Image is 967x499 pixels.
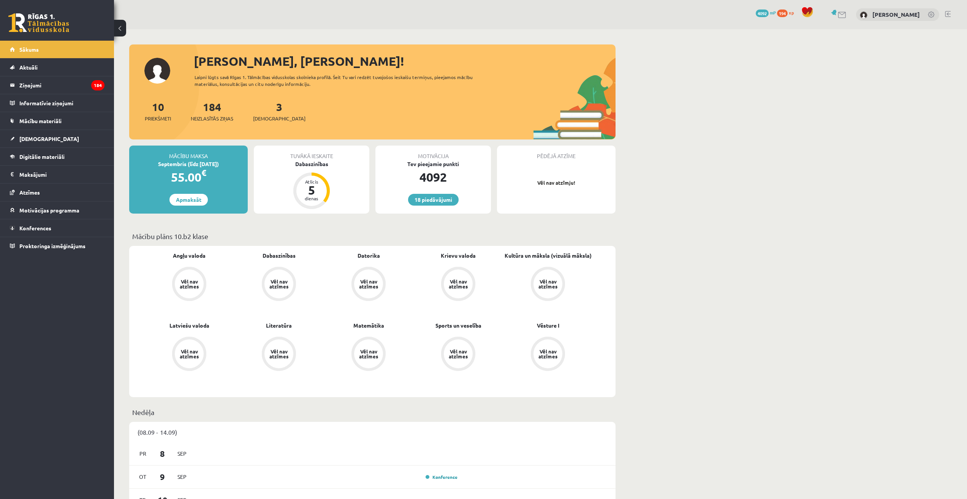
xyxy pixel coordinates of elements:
[860,11,867,19] img: Daniels Legzdiņš
[173,252,206,260] a: Angļu valoda
[129,146,248,160] div: Mācību maksa
[537,279,559,289] div: Vēl nav atzīmes
[10,76,104,94] a: Ziņojumi184
[151,447,174,460] span: 8
[145,100,171,122] a: 10Priekšmeti
[194,52,616,70] div: [PERSON_NAME], [PERSON_NAME]!
[777,10,788,17] span: 194
[435,322,481,329] a: Sports un veselība
[505,252,592,260] a: Kultūra un māksla (vizuālā māksla)
[300,179,323,184] div: Atlicis
[448,349,469,359] div: Vēl nav atzīmes
[10,166,104,183] a: Maksājumi
[358,349,379,359] div: Vēl nav atzīmes
[174,471,190,483] span: Sep
[375,160,491,168] div: Tev pieejamie punkti
[135,448,151,459] span: Pr
[358,279,379,289] div: Vēl nav atzīmes
[129,422,616,442] div: (08.09 - 14.09)
[19,153,65,160] span: Digitālie materiāli
[413,337,503,372] a: Vēl nav atzīmes
[19,189,40,196] span: Atzīmes
[8,13,69,32] a: Rīgas 1. Tālmācības vidusskola
[375,168,491,186] div: 4092
[234,337,324,372] a: Vēl nav atzīmes
[19,135,79,142] span: [DEMOGRAPHIC_DATA]
[201,167,206,178] span: €
[10,94,104,112] a: Informatīvie ziņojumi
[413,267,503,303] a: Vēl nav atzīmes
[426,474,457,480] a: Konference
[268,349,290,359] div: Vēl nav atzīmes
[10,184,104,201] a: Atzīmes
[503,337,593,372] a: Vēl nav atzīmes
[537,322,559,329] a: Vēsture I
[151,470,174,483] span: 9
[503,267,593,303] a: Vēl nav atzīmes
[10,201,104,219] a: Motivācijas programma
[191,100,233,122] a: 184Neizlasītās ziņas
[497,146,616,160] div: Pēdējā atzīme
[144,267,234,303] a: Vēl nav atzīmes
[169,194,208,206] a: Apmaksāt
[10,41,104,58] a: Sākums
[19,76,104,94] legend: Ziņojumi
[10,237,104,255] a: Proktoringa izmēģinājums
[234,267,324,303] a: Vēl nav atzīmes
[254,160,369,210] a: Dabaszinības Atlicis 5 dienas
[19,225,51,231] span: Konferences
[132,407,612,417] p: Nedēļa
[756,10,769,17] span: 4092
[254,146,369,160] div: Tuvākā ieskaite
[353,322,384,329] a: Matemātika
[10,112,104,130] a: Mācību materiāli
[144,337,234,372] a: Vēl nav atzīmes
[375,146,491,160] div: Motivācija
[448,279,469,289] div: Vēl nav atzīmes
[300,196,323,201] div: dienas
[441,252,476,260] a: Krievu valoda
[789,10,794,16] span: xp
[777,10,798,16] a: 194 xp
[129,168,248,186] div: 55.00
[756,10,776,16] a: 4092 mP
[195,74,486,87] div: Laipni lūgts savā Rīgas 1. Tālmācības vidusskolas skolnieka profilā. Šeit Tu vari redzēt tuvojošo...
[324,337,413,372] a: Vēl nav atzīmes
[10,219,104,237] a: Konferences
[253,100,305,122] a: 3[DEMOGRAPHIC_DATA]
[324,267,413,303] a: Vēl nav atzīmes
[19,117,62,124] span: Mācību materiāli
[19,242,85,249] span: Proktoringa izmēģinājums
[872,11,920,18] a: [PERSON_NAME]
[132,231,612,241] p: Mācību plāns 10.b2 klase
[254,160,369,168] div: Dabaszinības
[266,322,292,329] a: Literatūra
[191,115,233,122] span: Neizlasītās ziņas
[135,471,151,483] span: Ot
[501,179,612,187] p: Vēl nav atzīmju!
[253,115,305,122] span: [DEMOGRAPHIC_DATA]
[268,279,290,289] div: Vēl nav atzīmes
[408,194,459,206] a: 18 piedāvājumi
[145,115,171,122] span: Priekšmeti
[10,148,104,165] a: Digitālie materiāli
[770,10,776,16] span: mP
[300,184,323,196] div: 5
[179,279,200,289] div: Vēl nav atzīmes
[91,80,104,90] i: 184
[537,349,559,359] div: Vēl nav atzīmes
[10,130,104,147] a: [DEMOGRAPHIC_DATA]
[169,322,209,329] a: Latviešu valoda
[19,64,38,71] span: Aktuāli
[19,46,39,53] span: Sākums
[358,252,380,260] a: Datorika
[10,59,104,76] a: Aktuāli
[19,207,79,214] span: Motivācijas programma
[174,448,190,459] span: Sep
[129,160,248,168] div: Septembris (līdz [DATE])
[19,94,104,112] legend: Informatīvie ziņojumi
[179,349,200,359] div: Vēl nav atzīmes
[19,166,104,183] legend: Maksājumi
[263,252,296,260] a: Dabaszinības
